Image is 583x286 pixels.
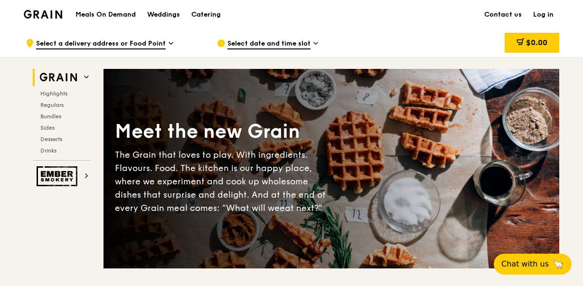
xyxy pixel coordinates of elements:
[37,166,80,186] img: Ember Smokery web logo
[24,10,62,19] img: Grain
[186,0,226,29] a: Catering
[501,258,549,270] span: Chat with us
[40,124,55,131] span: Sides
[40,90,67,97] span: Highlights
[527,0,559,29] a: Log in
[40,147,56,154] span: Drinks
[479,0,527,29] a: Contact us
[40,113,61,120] span: Bundles
[141,0,186,29] a: Weddings
[36,39,166,49] span: Select a delivery address or Food Point
[553,258,564,270] span: 🦙
[526,38,547,47] span: $0.00
[147,0,180,29] div: Weddings
[227,39,310,49] span: Select date and time slot
[40,136,62,143] span: Desserts
[191,0,221,29] div: Catering
[494,254,572,275] button: Chat with us🦙
[40,102,64,108] span: Regulars
[37,69,80,86] img: Grain web logo
[115,119,331,144] div: Meet the new Grain
[280,203,322,213] span: eat next?”
[115,148,331,215] div: The Grain that loves to play. With ingredients. Flavours. Food. The kitchen is our happy place, w...
[75,10,136,19] h1: Meals On Demand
